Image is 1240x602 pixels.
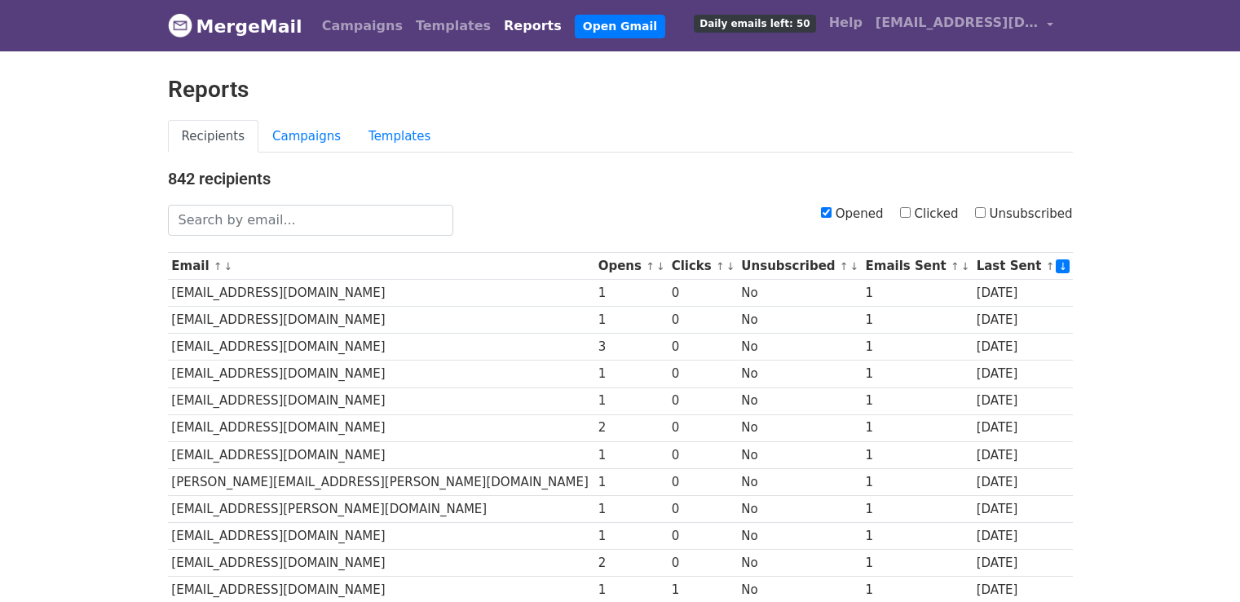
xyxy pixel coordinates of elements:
[862,334,973,361] td: 1
[497,10,568,42] a: Reports
[168,334,594,361] td: [EMAIL_ADDRESS][DOMAIN_NAME]
[738,280,862,307] td: No
[738,468,862,495] td: No
[973,414,1073,441] td: [DATE]
[168,414,594,441] td: [EMAIL_ADDRESS][DOMAIN_NAME]
[168,13,192,38] img: MergeMail logo
[168,361,594,387] td: [EMAIL_ADDRESS][DOMAIN_NAME]
[656,260,665,272] a: ↓
[668,361,738,387] td: 0
[840,260,849,272] a: ↑
[738,253,862,280] th: Unsubscribed
[951,260,960,272] a: ↑
[862,387,973,414] td: 1
[738,523,862,550] td: No
[168,205,453,236] input: Search by email...
[594,253,668,280] th: Opens
[668,468,738,495] td: 0
[668,253,738,280] th: Clicks
[975,207,986,218] input: Unsubscribed
[738,361,862,387] td: No
[862,253,973,280] th: Emails Sent
[973,523,1073,550] td: [DATE]
[850,260,859,272] a: ↓
[668,307,738,334] td: 0
[594,495,668,522] td: 1
[594,280,668,307] td: 1
[900,207,911,218] input: Clicked
[973,387,1073,414] td: [DATE]
[668,414,738,441] td: 0
[1046,260,1055,272] a: ↑
[862,468,973,495] td: 1
[168,9,302,43] a: MergeMail
[973,280,1073,307] td: [DATE]
[738,495,862,522] td: No
[575,15,665,38] a: Open Gmail
[973,495,1073,522] td: [DATE]
[961,260,970,272] a: ↓
[862,441,973,468] td: 1
[862,361,973,387] td: 1
[862,414,973,441] td: 1
[862,307,973,334] td: 1
[668,387,738,414] td: 0
[594,334,668,361] td: 3
[694,15,815,33] span: Daily emails left: 50
[821,205,884,224] label: Opened
[862,523,973,550] td: 1
[900,205,959,224] label: Clicked
[646,260,655,272] a: ↑
[168,307,594,334] td: [EMAIL_ADDRESS][DOMAIN_NAME]
[738,441,862,468] td: No
[973,441,1073,468] td: [DATE]
[168,550,594,577] td: [EMAIL_ADDRESS][DOMAIN_NAME]
[168,120,259,153] a: Recipients
[738,307,862,334] td: No
[258,120,355,153] a: Campaigns
[862,495,973,522] td: 1
[355,120,444,153] a: Templates
[168,169,1073,188] h4: 842 recipients
[168,523,594,550] td: [EMAIL_ADDRESS][DOMAIN_NAME]
[594,441,668,468] td: 1
[738,387,862,414] td: No
[687,7,822,39] a: Daily emails left: 50
[668,441,738,468] td: 0
[716,260,725,272] a: ↑
[1056,259,1070,273] a: ↓
[224,260,233,272] a: ↓
[168,280,594,307] td: [EMAIL_ADDRESS][DOMAIN_NAME]
[821,207,832,218] input: Opened
[594,361,668,387] td: 1
[594,550,668,577] td: 2
[973,253,1073,280] th: Last Sent
[168,441,594,468] td: [EMAIL_ADDRESS][DOMAIN_NAME]
[862,280,973,307] td: 1
[316,10,409,42] a: Campaigns
[168,468,594,495] td: [PERSON_NAME][EMAIL_ADDRESS][PERSON_NAME][DOMAIN_NAME]
[594,387,668,414] td: 1
[973,361,1073,387] td: [DATE]
[214,260,223,272] a: ↑
[594,523,668,550] td: 1
[869,7,1060,45] a: [EMAIL_ADDRESS][DOMAIN_NAME]
[973,468,1073,495] td: [DATE]
[668,550,738,577] td: 0
[726,260,735,272] a: ↓
[973,307,1073,334] td: [DATE]
[594,468,668,495] td: 1
[973,550,1073,577] td: [DATE]
[168,253,594,280] th: Email
[738,414,862,441] td: No
[975,205,1073,224] label: Unsubscribed
[973,334,1073,361] td: [DATE]
[862,550,973,577] td: 1
[668,334,738,361] td: 0
[594,307,668,334] td: 1
[168,76,1073,104] h2: Reports
[668,523,738,550] td: 0
[168,495,594,522] td: [EMAIL_ADDRESS][PERSON_NAME][DOMAIN_NAME]
[668,280,738,307] td: 0
[668,495,738,522] td: 0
